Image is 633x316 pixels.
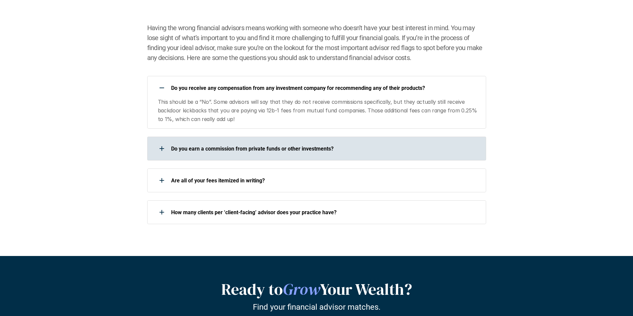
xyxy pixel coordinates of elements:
[151,280,483,299] h2: Ready to Your Wealth?
[158,98,478,123] p: This should be a “No”. Some advisors will say that they do not receive commissions specifically, ...
[283,278,320,300] em: Grow
[253,302,380,312] p: Find your financial advisor matches.
[171,146,477,152] p: Do you earn a commission from private funds or other investments?
[171,209,477,216] p: How many clients per ‘client-facing’ advisor does your practice have?
[147,23,486,63] h2: Having the wrong financial advisors means working with someone who doesn’t have your best interes...
[171,177,477,184] p: Are all of your fees itemized in writing?
[171,85,477,91] p: Do you receive any compensation from any investment company for recommending any of their products?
